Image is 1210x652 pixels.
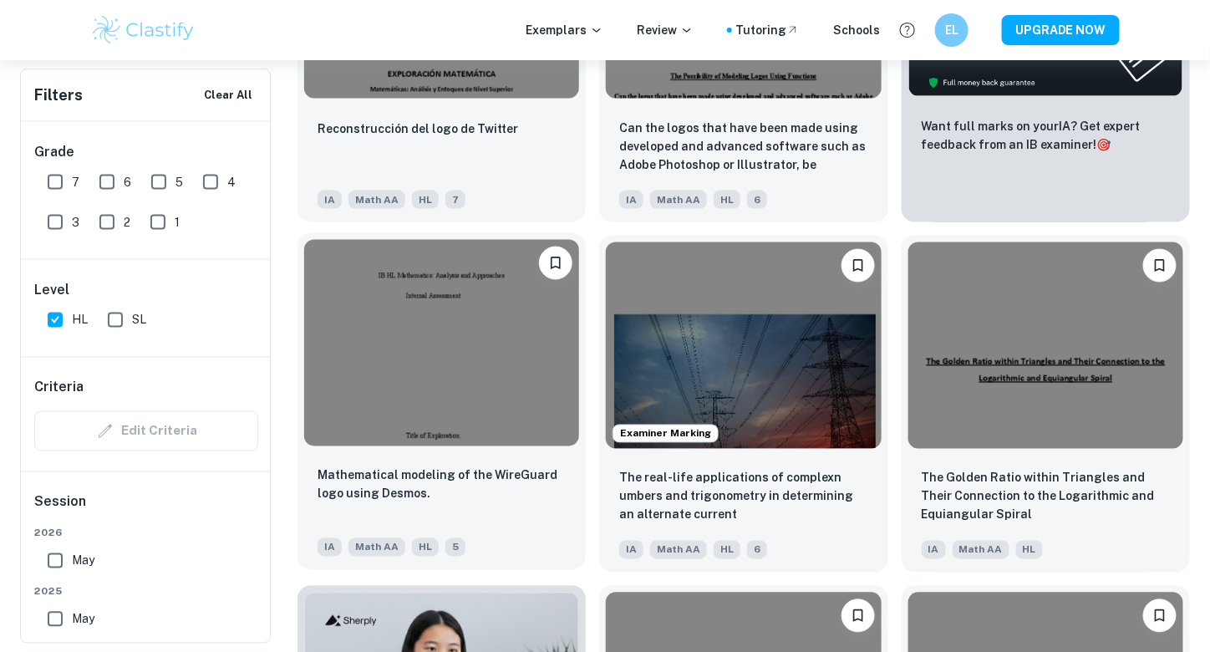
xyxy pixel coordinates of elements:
button: Bookmark [539,247,572,280]
button: Bookmark [841,599,875,633]
span: 7 [72,173,79,191]
img: Math AA IA example thumbnail: Mathematical modeling of the WireGuard l [304,240,579,446]
img: Math AA IA example thumbnail: The Golden Ratio within Triangles and Th [908,242,1183,449]
button: Help and Feedback [893,16,922,44]
button: Bookmark [1143,599,1177,633]
a: BookmarkMathematical modeling of the WireGuard logo using Desmos.IAMath AAHL5 [297,236,586,573]
h6: EL [943,21,962,39]
span: HL [412,538,439,557]
span: 7 [445,191,465,209]
button: EL [935,13,969,47]
button: UPGRADE NOW [1002,15,1120,45]
a: Examiner MarkingBookmarkThe real-life applications of complexn umbers and trigonometry in determi... [599,236,887,573]
a: Schools [833,21,880,39]
span: 4 [227,173,236,191]
img: Clastify logo [90,13,196,47]
span: HL [714,541,740,559]
button: Clear All [200,83,257,108]
p: Want full marks on your IA ? Get expert feedback from an IB examiner! [922,117,1170,154]
span: 5 [175,173,183,191]
span: SL [132,311,146,329]
span: Math AA [348,538,405,557]
p: Review [637,21,694,39]
span: 2026 [34,526,258,541]
span: 3 [72,213,79,232]
span: 🎯 [1097,138,1111,151]
p: The real-life applications of complexn umbers and trigonometry in determining an alternate current [619,469,867,524]
span: Math AA [953,541,1009,559]
span: IA [619,191,643,209]
span: Math AA [348,191,405,209]
span: 6 [124,173,131,191]
div: Criteria filters are unavailable when searching by topic [34,411,258,451]
span: May [72,610,94,629]
h6: Level [34,280,258,300]
span: HL [72,311,88,329]
h6: Criteria [34,378,84,398]
span: May [72,552,94,570]
p: Exemplars [526,21,603,39]
h6: Grade [34,142,258,162]
span: 5 [445,538,465,557]
p: The Golden Ratio within Triangles and Their Connection to the Logarithmic and Equiangular Spiral [922,469,1170,524]
span: HL [1016,541,1043,559]
p: Can the logos that have been made using developed and advanced software such as Adobe Photoshop o... [619,119,867,176]
h6: Session [34,492,258,526]
span: HL [412,191,439,209]
span: IA [318,191,342,209]
span: 2 [124,213,130,232]
span: 6 [747,191,767,209]
span: Math AA [650,191,707,209]
img: Math AA IA example thumbnail: The real-life applications of complexn u [606,242,881,449]
span: 6 [747,541,767,559]
span: Examiner Marking [613,426,718,441]
a: BookmarkThe Golden Ratio within Triangles and Their Connection to the Logarithmic and Equiangular... [902,236,1190,573]
span: HL [714,191,740,209]
p: Reconstrucción del logo de Twitter [318,120,518,138]
button: Bookmark [1143,249,1177,283]
button: Bookmark [841,249,875,283]
span: IA [318,538,342,557]
a: Tutoring [735,21,800,39]
span: 2025 [34,584,258,599]
span: 1 [175,213,180,232]
p: Mathematical modeling of the WireGuard logo using Desmos. [318,466,566,503]
span: Math AA [650,541,707,559]
span: IA [619,541,643,559]
h6: Filters [34,84,83,107]
span: IA [922,541,946,559]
